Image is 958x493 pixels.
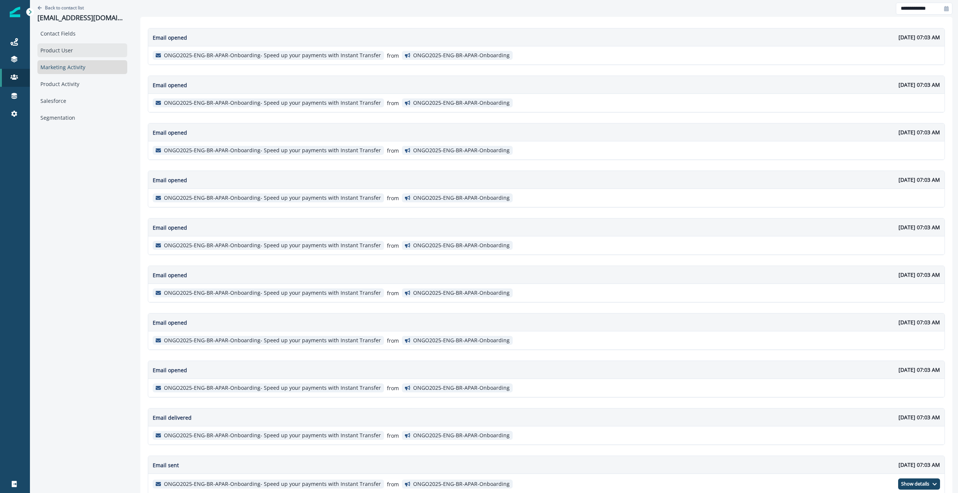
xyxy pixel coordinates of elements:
[413,147,510,154] p: ONGO2025-ENG-BR-APAR-Onboarding
[37,27,127,40] div: Contact Fields
[387,289,399,297] p: from
[153,319,187,327] p: Email opened
[153,34,187,42] p: Email opened
[898,33,940,41] p: [DATE] 07:03 AM
[164,481,381,487] p: ONGO2025-ENG-BR-APAR-Onboarding- Speed up your payments with Instant Transfer
[413,385,510,391] p: ONGO2025-ENG-BR-APAR-Onboarding
[164,242,381,249] p: ONGO2025-ENG-BR-APAR-Onboarding- Speed up your payments with Instant Transfer
[153,366,187,374] p: Email opened
[413,290,510,296] p: ONGO2025-ENG-BR-APAR-Onboarding
[413,242,510,249] p: ONGO2025-ENG-BR-APAR-Onboarding
[387,52,399,59] p: from
[10,7,20,17] img: Inflection
[153,461,179,469] p: Email sent
[37,111,127,125] div: Segmentation
[164,337,381,344] p: ONGO2025-ENG-BR-APAR-Onboarding- Speed up your payments with Instant Transfer
[387,147,399,154] p: from
[164,100,381,106] p: ONGO2025-ENG-BR-APAR-Onboarding- Speed up your payments with Instant Transfer
[898,318,940,326] p: [DATE] 07:03 AM
[153,414,192,422] p: Email delivered
[413,481,510,487] p: ONGO2025-ENG-BR-APAR-Onboarding
[37,14,127,22] p: [EMAIL_ADDRESS][DOMAIN_NAME]
[387,480,399,488] p: from
[413,195,510,201] p: ONGO2025-ENG-BR-APAR-Onboarding
[898,128,940,136] p: [DATE] 07:03 AM
[153,129,187,137] p: Email opened
[898,413,940,421] p: [DATE] 07:03 AM
[413,52,510,59] p: ONGO2025-ENG-BR-APAR-Onboarding
[901,481,929,487] p: Show details
[387,432,399,440] p: from
[898,176,940,184] p: [DATE] 07:03 AM
[898,81,940,89] p: [DATE] 07:03 AM
[387,194,399,202] p: from
[413,337,510,344] p: ONGO2025-ENG-BR-APAR-Onboarding
[413,432,510,439] p: ONGO2025-ENG-BR-APAR-Onboarding
[164,195,381,201] p: ONGO2025-ENG-BR-APAR-Onboarding- Speed up your payments with Instant Transfer
[153,81,187,89] p: Email opened
[413,100,510,106] p: ONGO2025-ENG-BR-APAR-Onboarding
[164,52,381,59] p: ONGO2025-ENG-BR-APAR-Onboarding- Speed up your payments with Instant Transfer
[898,478,940,490] button: Show details
[387,99,399,107] p: from
[153,271,187,279] p: Email opened
[37,94,127,108] div: Salesforce
[898,461,940,469] p: [DATE] 07:03 AM
[164,432,381,439] p: ONGO2025-ENG-BR-APAR-Onboarding- Speed up your payments with Instant Transfer
[153,176,187,184] p: Email opened
[387,384,399,392] p: from
[37,77,127,91] div: Product Activity
[898,223,940,231] p: [DATE] 07:03 AM
[898,366,940,374] p: [DATE] 07:03 AM
[898,271,940,279] p: [DATE] 07:03 AM
[164,147,381,154] p: ONGO2025-ENG-BR-APAR-Onboarding- Speed up your payments with Instant Transfer
[387,242,399,249] p: from
[37,4,84,11] button: Go back
[45,4,84,11] p: Back to contact list
[153,224,187,232] p: Email opened
[37,43,127,57] div: Product User
[37,60,127,74] div: Marketing Activity
[164,385,381,391] p: ONGO2025-ENG-BR-APAR-Onboarding- Speed up your payments with Instant Transfer
[164,290,381,296] p: ONGO2025-ENG-BR-APAR-Onboarding- Speed up your payments with Instant Transfer
[387,337,399,345] p: from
